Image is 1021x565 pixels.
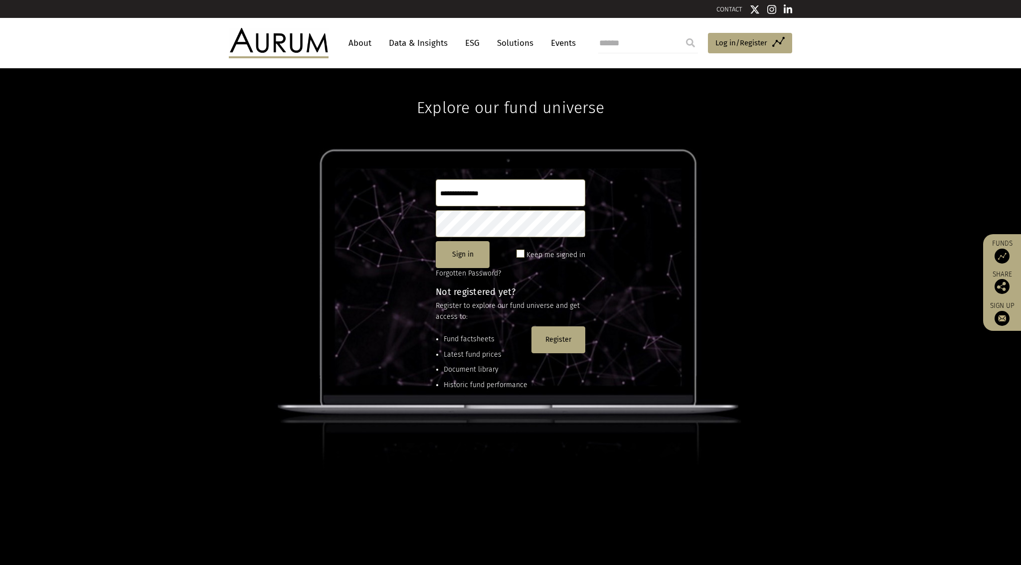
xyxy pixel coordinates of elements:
li: Document library [444,364,527,375]
a: Events [546,34,576,52]
a: Funds [988,239,1016,264]
a: CONTACT [716,5,742,13]
img: Sign up to our newsletter [995,311,1010,326]
a: Forgotten Password? [436,269,501,278]
h4: Not registered yet? [436,287,585,296]
div: Share [988,271,1016,294]
h1: Explore our fund universe [417,68,604,117]
img: Aurum [229,28,329,58]
a: Data & Insights [384,34,453,52]
span: Log in/Register [715,37,767,49]
a: Sign up [988,301,1016,326]
a: Log in/Register [708,33,792,54]
a: About [343,34,376,52]
li: Latest fund prices [444,349,527,360]
p: Register to explore our fund universe and get access to: [436,300,585,323]
button: Register [531,326,585,353]
img: Linkedin icon [784,4,793,14]
img: Share this post [995,279,1010,294]
label: Keep me signed in [526,249,585,261]
li: Historic fund performance [444,380,527,391]
a: ESG [460,34,485,52]
li: Fund factsheets [444,334,527,345]
img: Instagram icon [767,4,776,14]
input: Submit [681,33,700,53]
a: Solutions [492,34,538,52]
img: Access Funds [995,249,1010,264]
img: Twitter icon [750,4,760,14]
button: Sign in [436,241,490,268]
